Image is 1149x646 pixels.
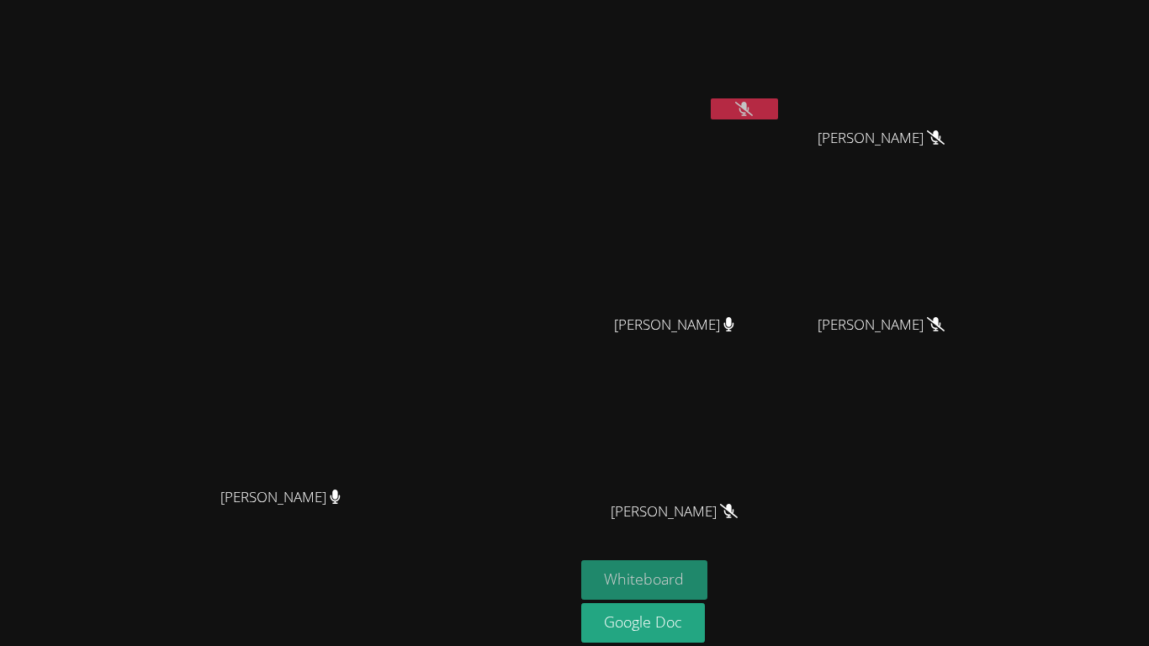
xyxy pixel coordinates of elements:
[611,500,738,524] span: [PERSON_NAME]
[818,313,945,337] span: [PERSON_NAME]
[581,560,708,600] button: Whiteboard
[581,603,706,643] a: Google Doc
[220,485,341,510] span: [PERSON_NAME]
[818,126,945,151] span: [PERSON_NAME]
[614,313,734,337] span: [PERSON_NAME]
